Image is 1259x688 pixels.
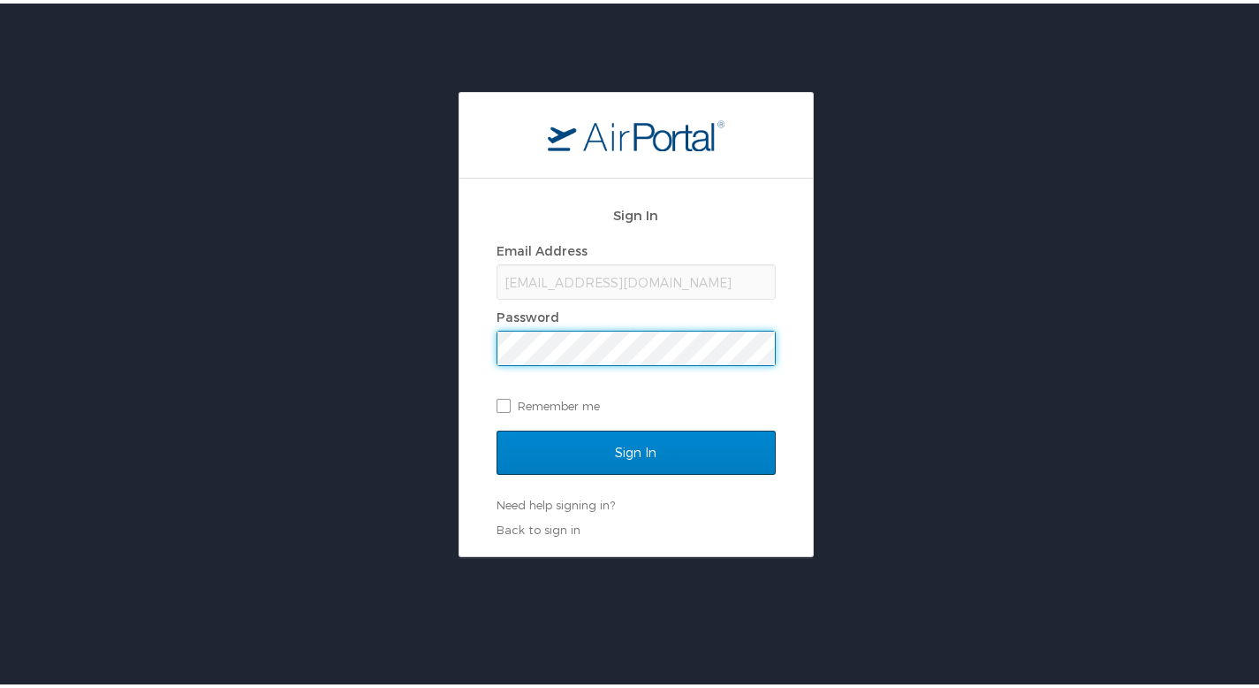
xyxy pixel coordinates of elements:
input: Sign In [497,427,776,471]
label: Email Address [497,240,588,255]
label: Password [497,306,559,321]
img: logo [548,116,724,148]
h2: Sign In [497,202,776,222]
label: Remember me [497,389,776,416]
a: Need help signing in? [497,494,615,508]
a: Back to sign in [497,519,580,533]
